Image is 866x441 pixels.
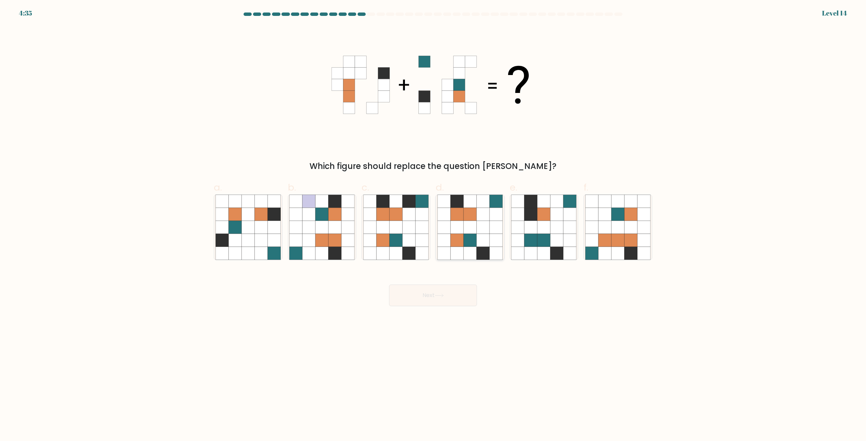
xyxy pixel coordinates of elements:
[510,181,517,194] span: e.
[362,181,369,194] span: c.
[584,181,588,194] span: f.
[19,8,32,18] div: 4:35
[436,181,444,194] span: d.
[218,160,648,172] div: Which figure should replace the question [PERSON_NAME]?
[288,181,296,194] span: b.
[822,8,847,18] div: Level 14
[389,285,477,306] button: Next
[214,181,222,194] span: a.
